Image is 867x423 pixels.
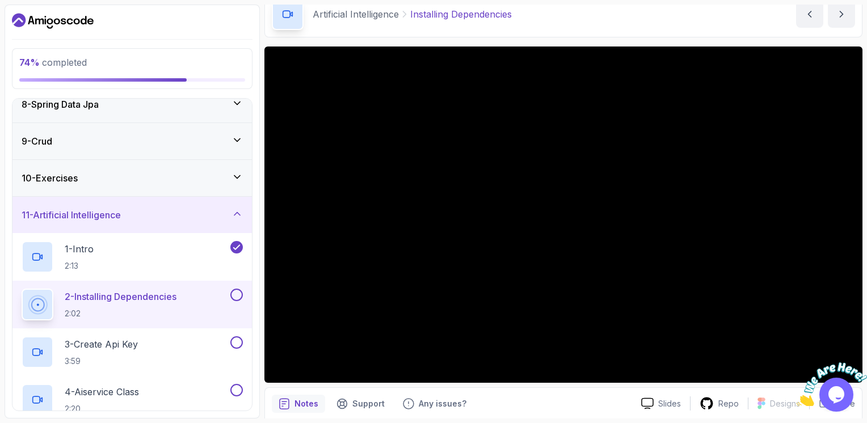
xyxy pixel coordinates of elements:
h3: 10 - Exercises [22,171,78,185]
p: 4 - Aiservice Class [65,385,139,399]
button: Support button [330,395,392,413]
button: previous content [796,1,823,28]
p: 3 - Create Api Key [65,337,138,351]
p: 2:02 [65,308,176,319]
button: 3-Create Api Key3:59 [22,336,243,368]
a: Dashboard [12,12,94,30]
p: 2:20 [65,403,139,414]
p: Support [352,398,385,409]
a: Repo [691,396,748,411]
button: 2-Installing Dependencies2:02 [22,289,243,320]
button: Feedback button [396,395,473,413]
iframe: chat widget [797,352,867,406]
p: Artificial Intelligence [313,7,399,21]
button: 11-Artificial Intelligence [12,197,252,233]
p: Designs [770,398,800,409]
span: 74 % [19,57,40,68]
button: 10-Exercises [12,160,252,196]
p: Any issues? [419,398,466,409]
p: Installing Dependencies [410,7,512,21]
p: Repo [718,398,739,409]
h3: 9 - Crud [22,134,52,148]
button: 4-Aiservice Class2:20 [22,384,243,416]
span: completed [19,57,87,68]
a: Slides [632,397,690,409]
button: 8-Spring Data Jpa [12,86,252,122]
p: 3:59 [65,356,138,367]
p: Notes [294,398,318,409]
button: notes button [272,395,325,413]
p: 2:13 [65,260,94,272]
button: 9-Crud [12,123,252,159]
h3: 11 - Artificial Intelligence [22,208,121,222]
p: 1 - Intro [65,242,94,256]
iframe: 2 - Installing Dependencies [264,46,862,383]
button: next content [828,1,855,28]
p: 2 - Installing Dependencies [65,290,176,303]
h3: 8 - Spring Data Jpa [22,98,99,111]
button: 1-Intro2:13 [22,241,243,273]
p: Slides [658,398,681,409]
